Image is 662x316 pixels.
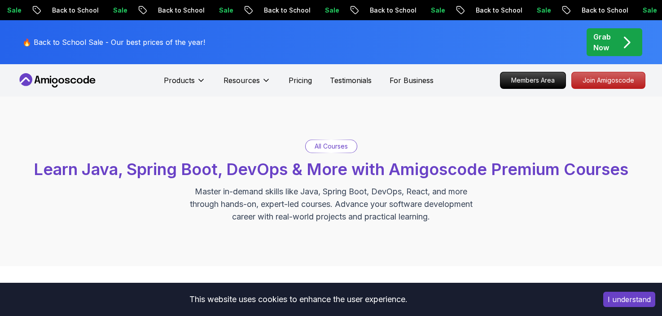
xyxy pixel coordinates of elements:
[164,75,206,93] button: Products
[593,31,611,53] p: Grab Now
[630,6,659,15] p: Sale
[418,6,447,15] p: Sale
[500,72,566,88] p: Members Area
[224,75,260,86] p: Resources
[101,6,129,15] p: Sale
[34,159,628,179] span: Learn Java, Spring Boot, DevOps & More with Amigoscode Premium Courses
[251,6,312,15] p: Back to School
[180,185,482,223] p: Master in-demand skills like Java, Spring Boot, DevOps, React, and more through hands-on, expert-...
[7,290,590,309] div: This website uses cookies to enhance the user experience.
[603,292,655,307] button: Accept cookies
[569,6,630,15] p: Back to School
[39,6,101,15] p: Back to School
[390,75,434,86] a: For Business
[330,75,372,86] a: Testimonials
[463,6,524,15] p: Back to School
[206,6,235,15] p: Sale
[145,6,206,15] p: Back to School
[22,37,205,48] p: 🔥 Back to School Sale - Our best prices of the year!
[571,72,645,89] a: Join Amigoscode
[224,75,271,93] button: Resources
[500,72,566,89] a: Members Area
[357,6,418,15] p: Back to School
[164,75,195,86] p: Products
[524,6,553,15] p: Sale
[312,6,341,15] p: Sale
[289,75,312,86] a: Pricing
[315,142,348,151] p: All Courses
[572,72,645,88] p: Join Amigoscode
